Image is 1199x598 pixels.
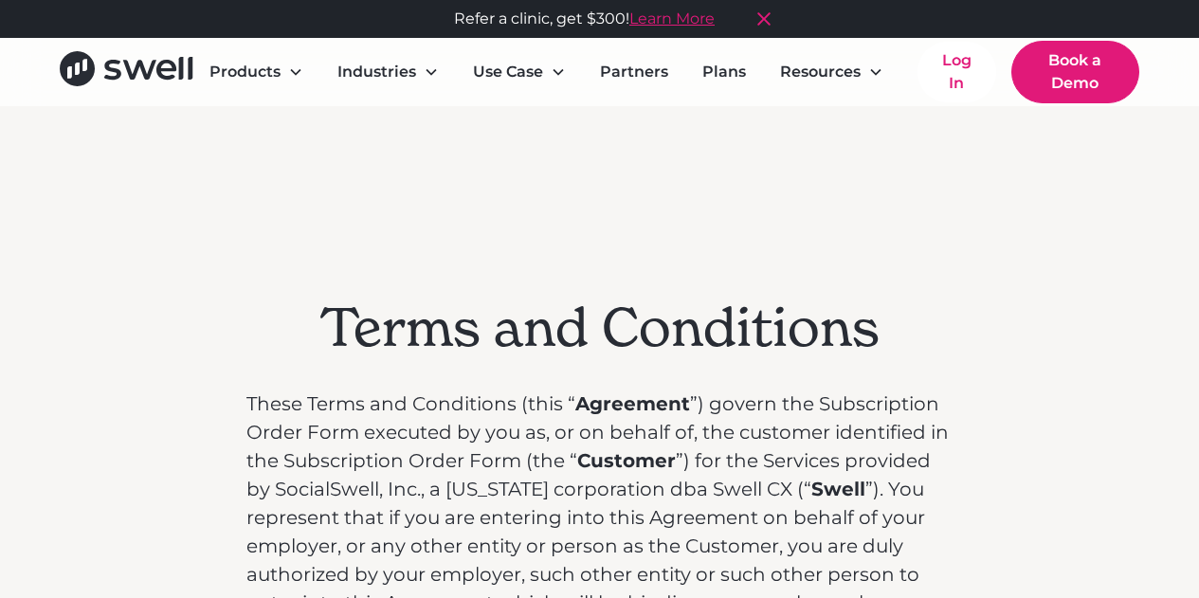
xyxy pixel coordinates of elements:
a: Book a Demo [1011,41,1139,103]
div: Products [209,61,281,83]
strong: Customer [577,449,676,472]
a: Log In [917,42,996,102]
a: Learn More [629,9,715,27]
a: Partners [585,53,683,91]
div: Resources [780,61,861,83]
strong: Swell [811,478,865,500]
div: Refer a clinic, get $300! [454,8,715,30]
strong: Agreement [575,392,690,415]
div: Industries [337,61,416,83]
a: Plans [687,53,761,91]
h1: Terms and Conditions [320,296,880,359]
div: Use Case [473,61,543,83]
